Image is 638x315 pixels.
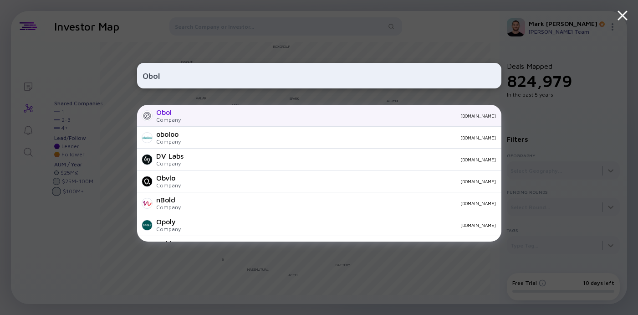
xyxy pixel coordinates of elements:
[156,138,181,145] div: Company
[156,152,184,160] div: DV Labs
[156,226,181,232] div: Company
[188,201,496,206] div: [DOMAIN_NAME]
[156,196,181,204] div: nBold
[156,108,181,116] div: Obol
[156,217,181,226] div: Opoly
[156,174,181,182] div: Obvlo
[191,157,496,162] div: [DOMAIN_NAME]
[156,204,181,211] div: Company
[156,239,181,248] div: Oobli
[156,130,181,138] div: oboloo
[188,135,496,140] div: [DOMAIN_NAME]
[188,179,496,184] div: [DOMAIN_NAME]
[156,116,181,123] div: Company
[156,182,181,189] div: Company
[188,222,496,228] div: [DOMAIN_NAME]
[143,67,496,84] input: Search Company or Investor...
[156,160,184,167] div: Company
[188,113,496,119] div: [DOMAIN_NAME]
